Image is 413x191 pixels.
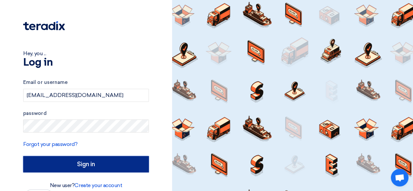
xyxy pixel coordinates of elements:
[23,110,47,116] font: password
[23,57,53,68] font: Log in
[391,169,408,186] a: Open chat
[23,89,149,102] input: Enter your business email or username
[23,141,78,147] a: Forgot your password?
[50,182,75,188] font: New user?
[74,182,122,188] a: Create your account
[23,50,46,56] font: Hey, you ...
[23,21,65,30] img: Teradix logo
[23,156,149,172] input: Sign in
[23,79,68,85] font: Email or username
